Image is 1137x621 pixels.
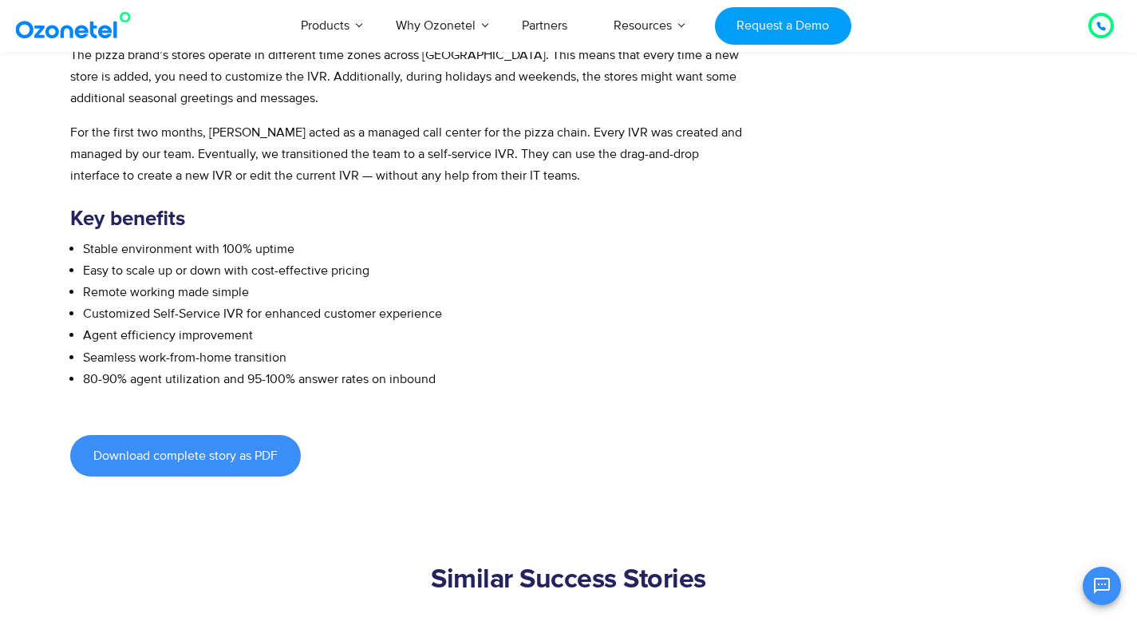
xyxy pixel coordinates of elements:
li: Easy to scale up or down with cost-effective pricing [83,260,750,282]
a: Request a Demo [715,7,851,45]
li: Customized Self-Service IVR for enhanced customer experience [83,303,750,325]
li: 80-90% agent utilization and 95-100% answer rates on inbound [83,369,750,390]
li: Remote working made simple [83,282,750,303]
h2: Similar Success Stories [70,564,1068,596]
li: Stable environment with 100% uptime [83,239,750,260]
button: Open chat [1083,567,1121,605]
span: Download complete story as PDF [93,449,278,462]
li: Seamless work-from-home transition [83,347,750,369]
li: Agent efficiency improvement [83,325,750,346]
p: For the first two months, [PERSON_NAME] acted as a managed call center for the pizza chain. Every... [70,122,750,187]
a: Download complete story as PDF [70,435,301,477]
strong: Key benefits [70,208,185,229]
p: The pizza brand’s stores operate in different time zones across [GEOGRAPHIC_DATA]. This means tha... [70,45,750,109]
